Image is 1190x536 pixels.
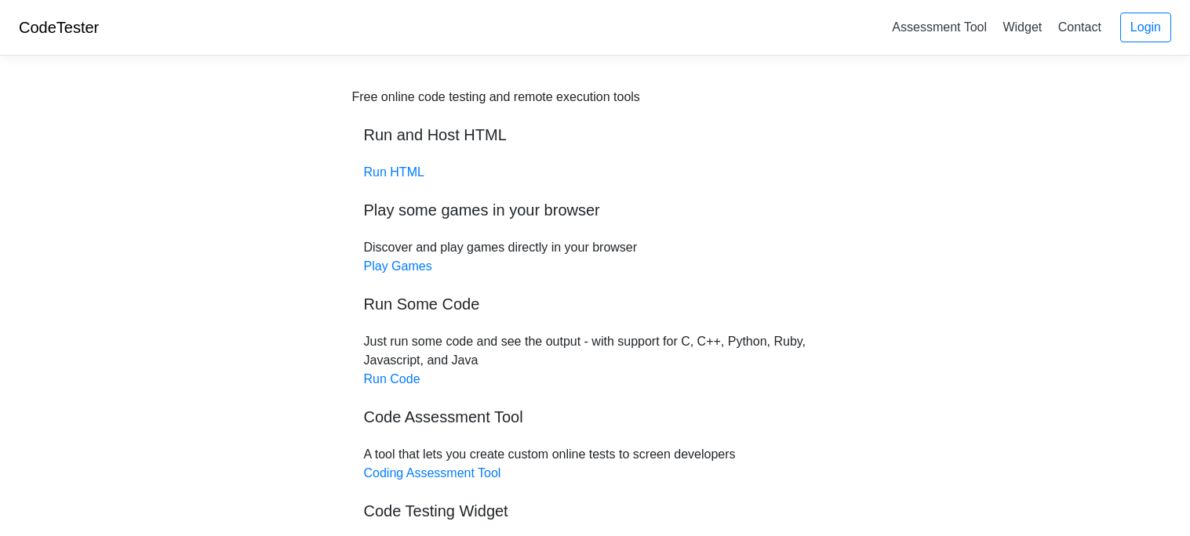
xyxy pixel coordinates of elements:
h5: Run Some Code [364,295,827,313]
a: Run Code [364,372,420,386]
a: Play Games [364,259,432,273]
a: Run HTML [364,165,424,179]
a: Coding Assessment Tool [364,466,501,480]
a: CodeTester [19,19,99,36]
a: Widget [996,14,1048,40]
h5: Run and Host HTML [364,125,827,144]
div: Free online code testing and remote execution tools [352,88,640,107]
h5: Play some games in your browser [364,201,827,219]
h5: Code Testing Widget [364,502,827,520]
h5: Code Assessment Tool [364,407,827,426]
a: Login [1120,13,1171,42]
a: Contact [1052,14,1108,40]
a: Assessment Tool [886,14,993,40]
